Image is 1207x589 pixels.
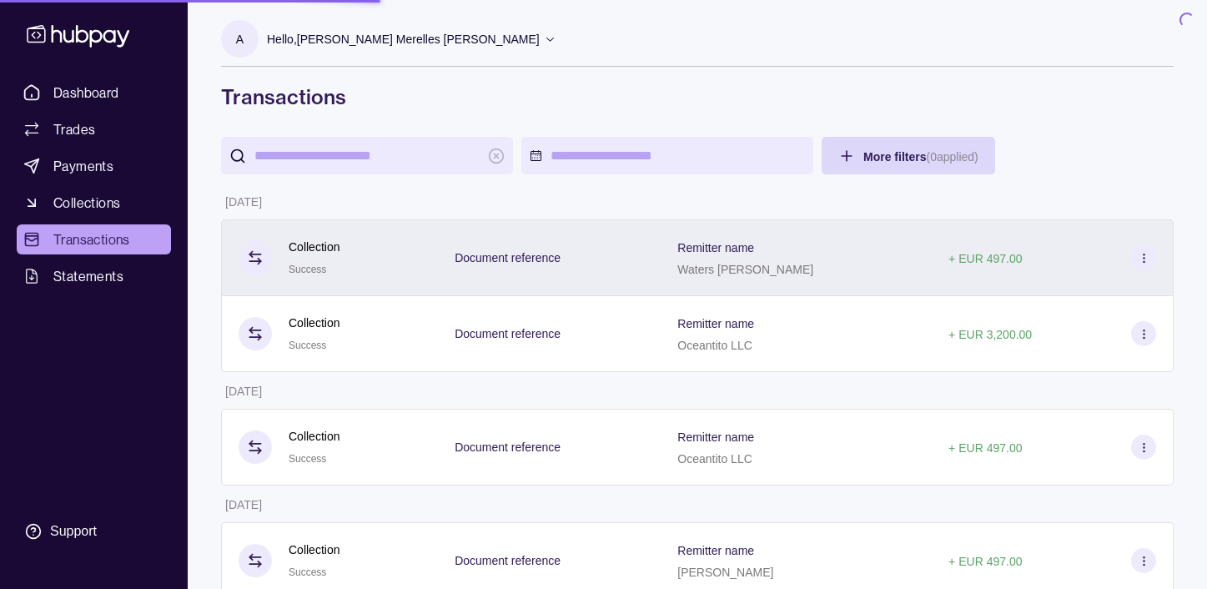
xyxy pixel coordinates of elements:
[53,83,119,103] span: Dashboard
[863,150,978,164] span: More filters
[822,137,995,174] button: More filters(0applied)
[948,252,1022,265] p: + EUR 497.00
[254,137,480,174] input: search
[289,264,326,275] span: Success
[289,314,339,332] p: Collection
[289,541,339,559] p: Collection
[53,193,120,213] span: Collections
[289,238,339,256] p: Collection
[948,441,1022,455] p: + EUR 497.00
[225,385,262,398] p: [DATE]
[455,554,561,567] p: Document reference
[17,114,171,144] a: Trades
[53,266,123,286] span: Statements
[948,328,1032,341] p: + EUR 3,200.00
[53,229,130,249] span: Transactions
[455,440,561,454] p: Document reference
[948,555,1022,568] p: + EUR 497.00
[221,83,1174,110] h1: Transactions
[289,566,326,578] span: Success
[225,498,262,511] p: [DATE]
[236,30,244,48] p: A
[17,151,171,181] a: Payments
[289,340,326,351] span: Success
[17,78,171,108] a: Dashboard
[677,317,754,330] p: Remitter name
[926,150,978,164] p: ( 0 applied)
[455,327,561,340] p: Document reference
[677,430,754,444] p: Remitter name
[677,263,813,276] p: Waters [PERSON_NAME]
[17,514,171,549] a: Support
[17,224,171,254] a: Transactions
[267,30,540,48] p: Hello, [PERSON_NAME] Merelles [PERSON_NAME]
[677,339,752,352] p: Oceantito LLC
[289,427,339,446] p: Collection
[455,251,561,264] p: Document reference
[53,156,113,176] span: Payments
[677,566,773,579] p: [PERSON_NAME]
[677,241,754,254] p: Remitter name
[677,544,754,557] p: Remitter name
[17,188,171,218] a: Collections
[289,453,326,465] span: Success
[677,452,752,466] p: Oceantito LLC
[50,522,97,541] div: Support
[17,261,171,291] a: Statements
[225,195,262,209] p: [DATE]
[53,119,95,139] span: Trades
